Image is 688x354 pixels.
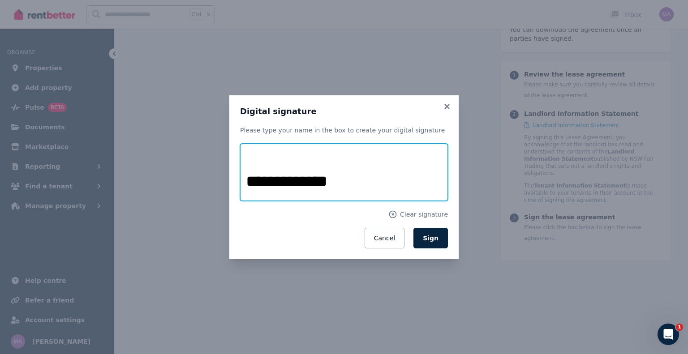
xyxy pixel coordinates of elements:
[658,324,679,345] iframe: Intercom live chat
[413,228,448,248] button: Sign
[400,210,448,219] span: Clear signature
[240,126,448,135] p: Please type your name in the box to create your digital signature
[240,106,448,117] h3: Digital signature
[676,324,683,331] span: 1
[423,235,439,242] span: Sign
[365,228,404,248] button: Cancel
